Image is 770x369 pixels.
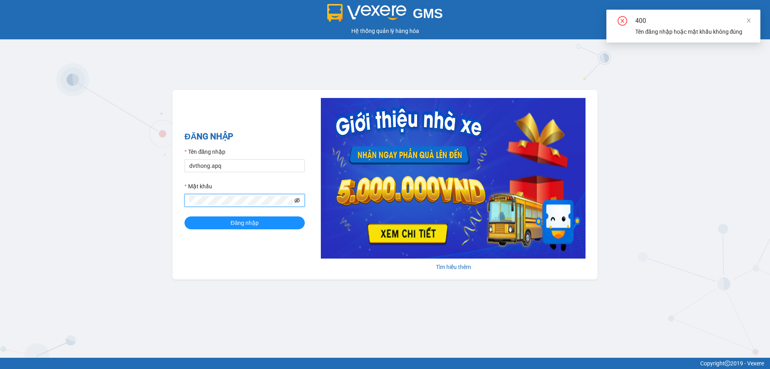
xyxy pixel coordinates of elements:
[327,4,407,22] img: logo 2
[321,263,586,271] div: Tìm hiểu thêm
[231,218,259,227] span: Đăng nhập
[746,18,752,23] span: close
[184,147,225,156] label: Tên đăng nhập
[327,12,443,18] a: GMS
[321,98,586,259] img: banner-0
[618,16,627,27] span: close-circle
[635,16,751,26] div: 400
[184,182,212,191] label: Mật khẩu
[189,196,293,205] input: Mật khẩu
[184,130,305,143] h2: ĐĂNG NHẬP
[294,198,300,203] span: eye-invisible
[725,361,730,366] span: copyright
[184,159,305,172] input: Tên đăng nhập
[413,6,443,21] span: GMS
[184,216,305,229] button: Đăng nhập
[6,359,764,368] div: Copyright 2019 - Vexere
[635,27,751,36] div: Tên đăng nhập hoặc mật khẩu không đúng
[2,27,768,35] div: Hệ thống quản lý hàng hóa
